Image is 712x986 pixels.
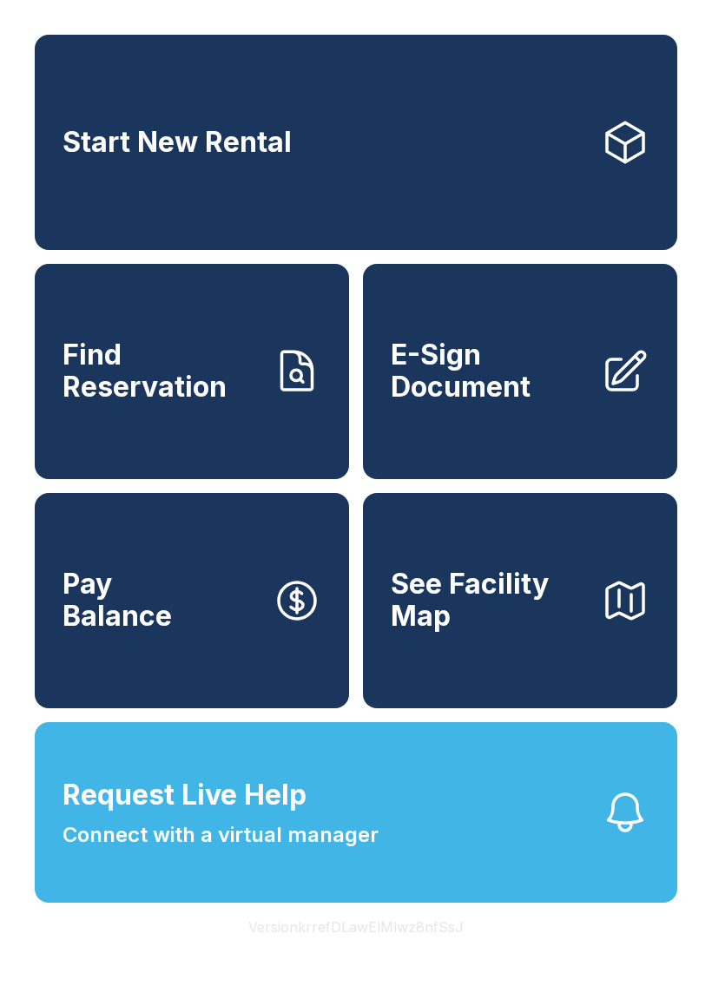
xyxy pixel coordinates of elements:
span: Start New Rental [63,127,292,159]
a: Start New Rental [35,35,677,250]
button: PayBalance [35,493,349,708]
span: Connect with a virtual manager [63,819,379,851]
span: Pay Balance [63,569,172,632]
span: Request Live Help [63,774,307,816]
button: See Facility Map [363,493,677,708]
a: Find Reservation [35,264,349,479]
button: VersionkrrefDLawElMlwz8nfSsJ [234,903,478,951]
span: See Facility Map [391,569,587,632]
button: Request Live HelpConnect with a virtual manager [35,722,677,903]
span: Find Reservation [63,339,259,403]
span: E-Sign Document [391,339,587,403]
a: E-Sign Document [363,264,677,479]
